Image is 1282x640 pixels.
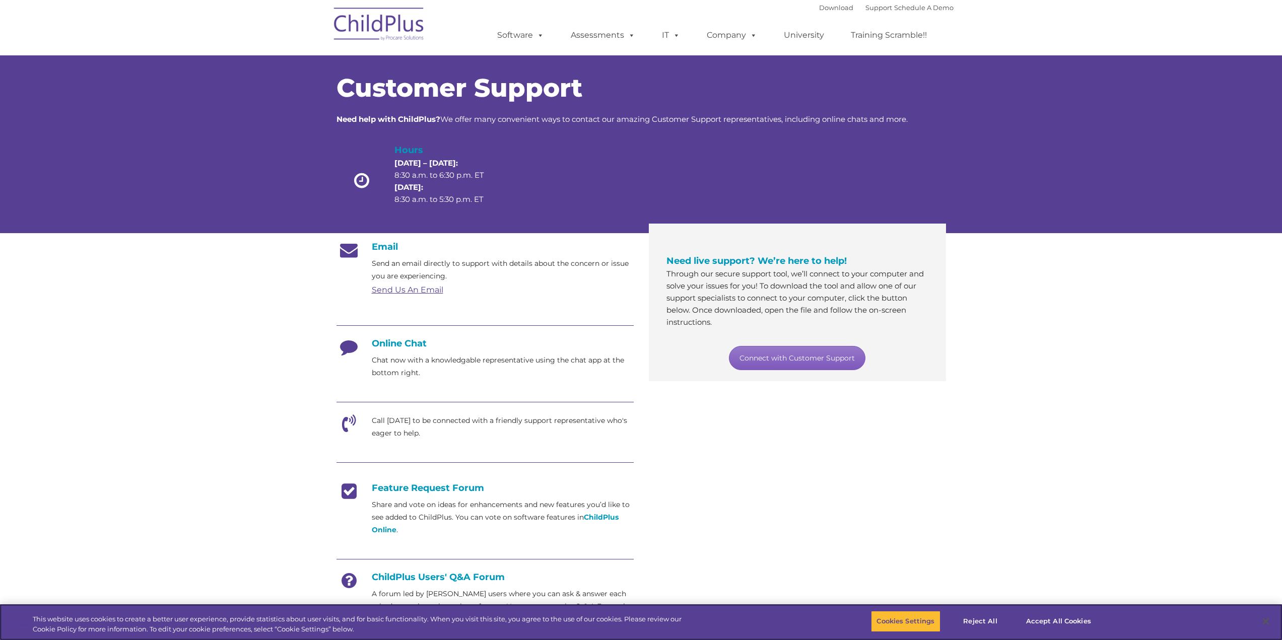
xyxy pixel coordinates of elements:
[561,25,645,45] a: Assessments
[697,25,767,45] a: Company
[652,25,690,45] a: IT
[336,114,908,124] span: We offer many convenient ways to contact our amazing Customer Support representatives, including ...
[949,611,1012,632] button: Reject All
[336,241,634,252] h4: Email
[329,1,430,51] img: ChildPlus by Procare Solutions
[336,114,440,124] strong: Need help with ChildPlus?
[1021,611,1097,632] button: Accept All Cookies
[372,499,634,536] p: Share and vote on ideas for enhancements and new features you’d like to see added to ChildPlus. Y...
[871,611,940,632] button: Cookies Settings
[372,513,619,534] a: ChildPlus Online
[819,4,853,12] a: Download
[666,255,847,266] span: Need live support? We’re here to help!
[336,73,582,103] span: Customer Support
[372,414,634,440] p: Call [DATE] to be connected with a friendly support representative who's eager to help.
[666,268,928,328] p: Through our secure support tool, we’ll connect to your computer and solve your issues for you! To...
[336,338,634,349] h4: Online Chat
[336,572,634,583] h4: ChildPlus Users' Q&A Forum
[394,182,423,192] strong: [DATE]:
[865,4,892,12] a: Support
[894,4,954,12] a: Schedule A Demo
[336,482,634,493] h4: Feature Request Forum
[372,257,634,282] p: Send an email directly to support with details about the concern or issue you are experiencing.
[394,158,458,168] strong: [DATE] – [DATE]:
[729,346,865,370] a: Connect with Customer Support
[33,614,705,634] div: This website uses cookies to create a better user experience, provide statistics about user visit...
[819,4,954,12] font: |
[774,25,834,45] a: University
[841,25,937,45] a: Training Scramble!!
[394,143,501,157] h4: Hours
[1255,610,1277,632] button: Close
[487,25,554,45] a: Software
[372,354,634,379] p: Chat now with a knowledgable representative using the chat app at the bottom right.
[394,157,501,205] p: 8:30 a.m. to 6:30 p.m. ET 8:30 a.m. to 5:30 p.m. ET
[372,285,443,295] a: Send Us An Email
[372,588,634,625] p: A forum led by [PERSON_NAME] users where you can ask & answer each other’s questions about the so...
